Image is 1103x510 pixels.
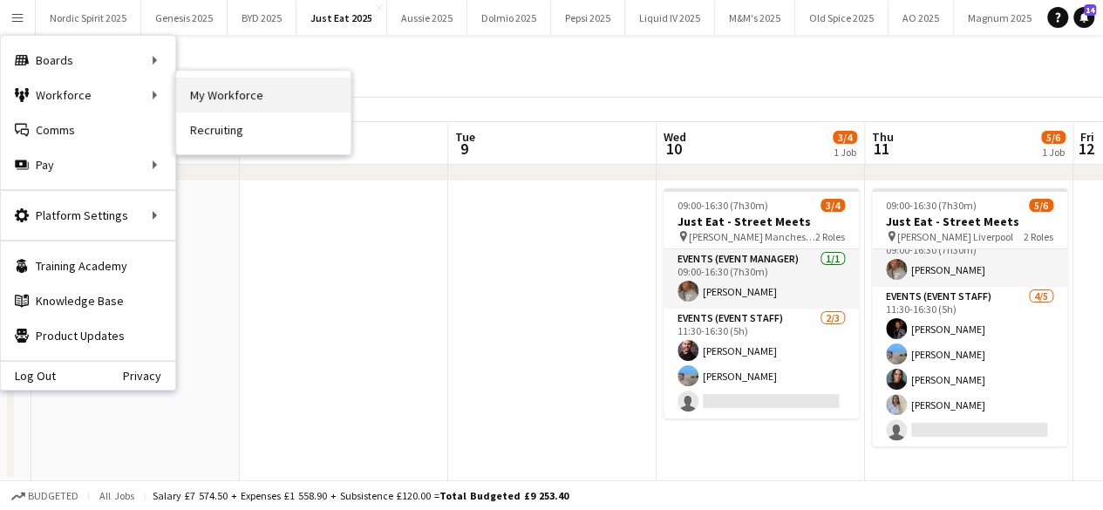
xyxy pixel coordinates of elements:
app-job-card: 09:00-16:30 (7h30m)3/4Just Eat - Street Meets [PERSON_NAME] Manchester2 RolesEvents (Event Manage... [664,188,859,418]
div: Platform Settings [1,198,175,233]
button: Genesis 2025 [141,1,228,35]
a: Privacy [123,369,175,383]
span: Wed [664,129,686,145]
div: 1 Job [834,146,856,159]
button: Aussie 2025 [387,1,467,35]
app-card-role: Events (Event Staff)4/511:30-16:30 (5h)[PERSON_NAME][PERSON_NAME][PERSON_NAME][PERSON_NAME] [872,287,1067,447]
span: 3/4 [820,199,845,212]
span: Total Budgeted £9 253.40 [439,489,569,502]
button: Nordic Spirit 2025 [36,1,141,35]
h3: Just Eat - Street Meets [664,214,859,229]
button: Old Spice 2025 [795,1,889,35]
span: 2 Roles [1024,230,1053,243]
span: 5/6 [1041,131,1066,144]
span: 12 [1078,139,1094,159]
button: Just Eat 2025 [296,1,387,35]
div: Boards [1,43,175,78]
button: BYD 2025 [228,1,296,35]
button: Budgeted [9,486,81,506]
a: Knowledge Base [1,283,175,318]
span: Fri [1080,129,1094,145]
span: 11 [869,139,894,159]
button: Magnum 2025 [954,1,1046,35]
a: My Workforce [176,78,351,112]
span: 9 [453,139,475,159]
span: 10 [661,139,686,159]
app-card-role: Events (Event Manager)1/109:00-16:30 (7h30m)[PERSON_NAME] [872,228,1067,287]
span: Thu [872,129,894,145]
a: 14 [1073,7,1094,28]
span: 09:00-16:30 (7h30m) [886,199,977,212]
button: Liquid IV 2025 [625,1,715,35]
span: [PERSON_NAME] Liverpool [897,230,1013,243]
a: Training Academy [1,248,175,283]
span: [PERSON_NAME] Manchester [689,230,815,243]
span: Tue [455,129,475,145]
app-card-role: Events (Event Staff)2/311:30-16:30 (5h)[PERSON_NAME][PERSON_NAME] [664,309,859,418]
span: All jobs [96,489,138,502]
a: Product Updates [1,318,175,353]
button: M&M's 2025 [715,1,795,35]
app-card-role: Events (Event Manager)1/109:00-16:30 (7h30m)[PERSON_NAME] [664,249,859,309]
span: 5/6 [1029,199,1053,212]
div: Salary £7 574.50 + Expenses £1 558.90 + Subsistence £120.00 = [153,489,569,502]
span: Budgeted [28,490,78,502]
button: Dolmio 2025 [467,1,551,35]
button: Pepsi 2025 [551,1,625,35]
div: Workforce [1,78,175,112]
h3: Just Eat - Street Meets [872,214,1067,229]
span: 09:00-16:30 (7h30m) [677,199,768,212]
span: 3/4 [833,131,857,144]
div: 1 Job [1042,146,1065,159]
span: 2 Roles [815,230,845,243]
span: 14 [1084,4,1096,16]
a: Log Out [1,369,56,383]
div: Pay [1,147,175,182]
a: Recruiting [176,112,351,147]
a: Comms [1,112,175,147]
app-job-card: 09:00-16:30 (7h30m)5/6Just Eat - Street Meets [PERSON_NAME] Liverpool2 RolesEvents (Event Manager... [872,188,1067,446]
button: AO 2025 [889,1,954,35]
